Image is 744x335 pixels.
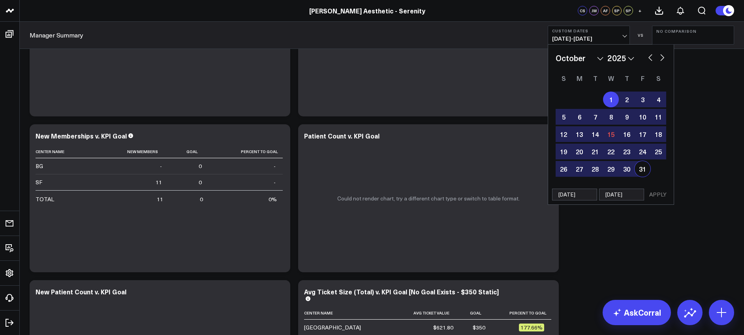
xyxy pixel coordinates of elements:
[309,6,425,15] a: [PERSON_NAME] Aesthetic - Serenity
[36,287,126,296] div: New Patient Count v. KPI Goal
[30,31,83,39] a: Manager Summary
[519,324,544,331] div: 177.66%
[199,178,202,186] div: 0
[656,29,730,34] b: No Comparison
[209,145,283,158] th: Percent To Goal
[473,324,485,331] div: $350
[36,178,42,186] div: SF
[156,178,162,186] div: 11
[304,131,380,140] div: Patient Count v. KPI Goal
[552,189,597,200] input: mm/dd/yy
[492,307,551,320] th: Percent To Goal
[603,72,619,84] div: Wednesday
[612,6,622,15] div: SP
[635,6,644,15] button: +
[36,145,95,158] th: Center Name
[635,72,650,84] div: Friday
[624,6,633,15] div: SP
[36,162,43,170] div: BG
[552,36,626,42] span: [DATE] - [DATE]
[200,195,203,203] div: 0
[36,195,54,203] div: TOTAL
[95,145,169,158] th: New Members
[160,162,162,170] div: -
[601,6,610,15] div: AF
[552,28,626,33] b: Custom Dates
[638,8,642,13] span: +
[556,72,571,84] div: Sunday
[36,131,127,140] div: New Memberships v. KPI Goal
[548,26,630,45] button: Custom Dates[DATE]-[DATE]
[587,72,603,84] div: Tuesday
[646,189,670,200] button: APPLY
[634,33,648,37] div: VS
[571,72,587,84] div: Monday
[169,145,209,158] th: Goal
[274,162,276,170] div: -
[269,195,277,203] div: 0%
[157,195,163,203] div: 11
[274,178,276,186] div: -
[304,287,499,296] div: Avg Ticket Size (Total) v. KPI Goal [No Goal Exists - $350 Static]
[599,189,644,200] input: mm/dd/yy
[199,162,202,170] div: 0
[460,307,492,320] th: Goal
[337,195,520,202] p: Could not render chart, try a different chart type or switch to table format.
[433,324,453,331] div: $621.80
[578,6,587,15] div: CS
[652,26,734,45] button: No Comparison
[394,307,460,320] th: Avg Ticket Value
[603,300,671,325] a: AskCorral
[619,72,635,84] div: Thursday
[650,72,666,84] div: Saturday
[304,307,394,320] th: Center Name
[589,6,599,15] div: JW
[304,324,361,331] div: [GEOGRAPHIC_DATA]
